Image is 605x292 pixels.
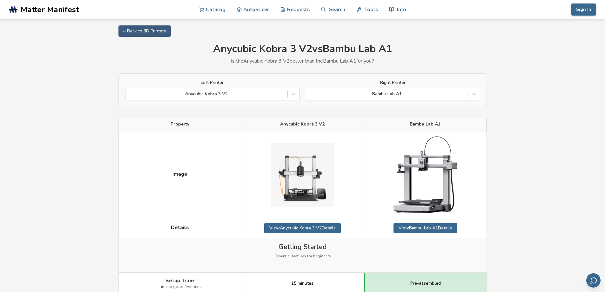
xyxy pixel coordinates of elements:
span: Time to get to first print [159,285,201,289]
input: Anycubic Kobra 3 V2 [129,92,130,97]
span: Bambu Lab A1 [410,122,440,127]
span: Image [172,171,187,177]
h1: Anycubic Kobra 3 V2 vs Bambu Lab A1 [118,43,487,55]
span: Details [171,225,189,230]
span: 15 minutes [291,281,313,286]
span: Anycubic Kobra 3 V2 [280,122,325,127]
label: Left Printer [125,80,299,85]
a: ViewBambu Lab A1Details [393,223,457,233]
span: Pre-assembled [410,281,441,286]
span: Matter Manifest [21,5,79,14]
button: Send feedback via email [586,273,601,288]
span: Getting Started [279,243,326,251]
input: Bambu Lab A1 [309,92,311,97]
button: Sign In [571,3,596,16]
img: Bambu Lab A1 [393,136,457,213]
img: Anycubic Kobra 3 V2 [271,143,334,207]
a: ViewAnycubic Kobra 3 V2Details [264,223,341,233]
a: ← Back to 3D Printers [118,25,171,37]
span: Setup Time [165,278,194,283]
span: Property [171,122,189,127]
span: Essential features for beginners [274,254,331,259]
p: Is the Anycubic Kobra 3 V2 better than the Bambu Lab A1 for you? [118,58,487,64]
label: Right Printer [306,80,480,85]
